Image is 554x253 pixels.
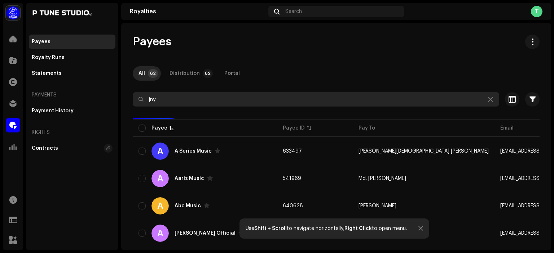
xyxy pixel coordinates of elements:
[151,197,169,214] div: A
[130,9,265,14] div: Royalties
[203,69,213,78] p-badge: 62
[175,149,212,154] div: A Series Music
[224,66,240,81] div: Portal
[175,203,201,208] div: Abc Music
[32,71,62,76] div: Statements
[254,226,287,231] strong: Shift + Scroll
[29,86,115,104] re-a-nav-header: Payments
[151,125,167,132] div: Payee
[138,66,145,81] div: All
[29,50,115,65] re-m-nav-item: Royalty Runs
[283,149,302,154] span: 633497
[151,143,169,160] div: A
[133,92,499,107] input: Search
[133,35,171,49] span: Payees
[29,66,115,81] re-m-nav-item: Statements
[6,6,20,20] img: a1dd4b00-069a-4dd5-89ed-38fbdf7e908f
[283,203,303,208] span: 640628
[175,231,236,236] div: Abegi Zakir Official
[531,6,542,17] div: T
[148,69,158,78] p-badge: 62
[32,39,50,45] div: Payees
[170,66,200,81] div: Distribution
[359,203,396,208] span: suvo kalna
[29,124,115,141] re-a-nav-header: Rights
[32,55,65,60] div: Royalty Runs
[29,104,115,118] re-m-nav-item: Payment History
[246,226,407,231] div: Use to navigate horizontally, to open menu.
[29,35,115,49] re-m-nav-item: Payees
[283,176,301,181] span: 541969
[151,225,169,242] div: A
[29,141,115,155] re-m-nav-item: Contracts
[359,176,406,181] span: Md. Romjan Ali
[151,170,169,187] div: A
[32,145,58,151] div: Contracts
[32,108,74,114] div: Payment History
[359,149,489,154] span: Shahanur Islam Sajib
[175,176,204,181] div: Aariz Music
[344,226,372,231] strong: Right Click
[285,9,302,14] span: Search
[283,125,305,132] div: Payee ID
